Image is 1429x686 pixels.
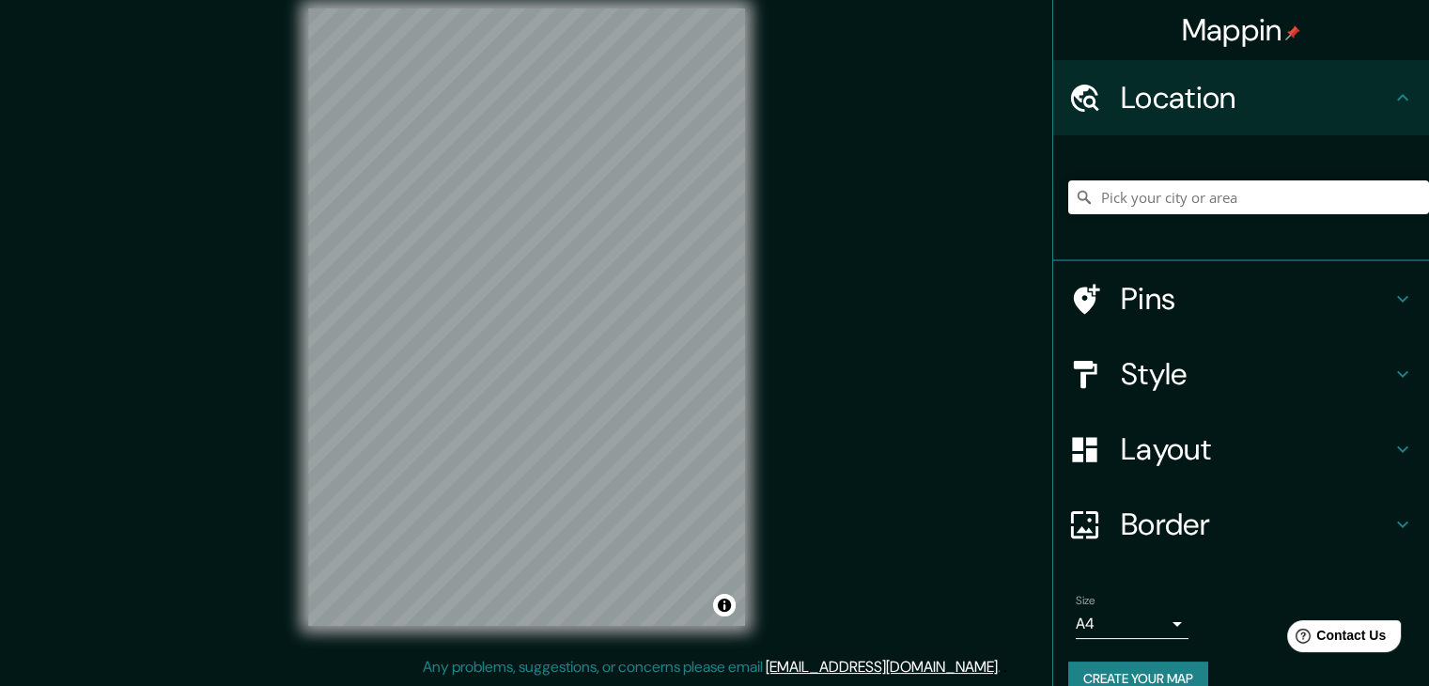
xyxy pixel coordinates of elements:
[1121,79,1391,117] h4: Location
[713,594,736,616] button: Toggle attribution
[1121,506,1391,543] h4: Border
[1121,430,1391,468] h4: Layout
[1053,487,1429,562] div: Border
[1053,336,1429,412] div: Style
[1068,180,1429,214] input: Pick your city or area
[308,8,745,626] canvas: Map
[1053,412,1429,487] div: Layout
[1121,280,1391,318] h4: Pins
[1285,25,1300,40] img: pin-icon.png
[423,656,1001,678] p: Any problems, suggestions, or concerns please email .
[1003,656,1007,678] div: .
[1182,11,1301,49] h4: Mappin
[1053,261,1429,336] div: Pins
[1076,593,1095,609] label: Size
[1262,613,1408,665] iframe: Help widget launcher
[1053,60,1429,135] div: Location
[1121,355,1391,393] h4: Style
[766,657,998,677] a: [EMAIL_ADDRESS][DOMAIN_NAME]
[1076,609,1188,639] div: A4
[1001,656,1003,678] div: .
